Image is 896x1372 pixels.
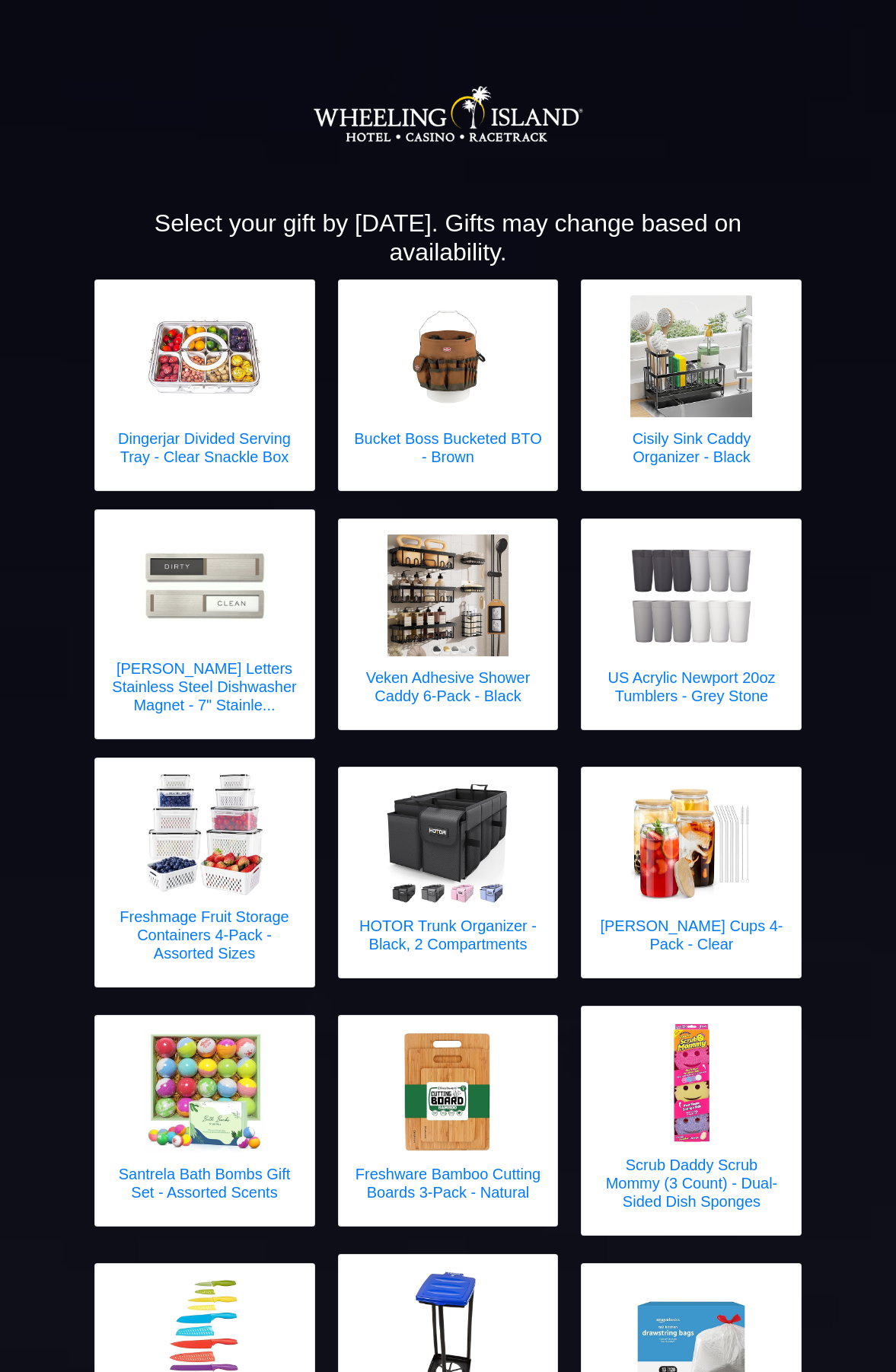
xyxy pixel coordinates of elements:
[630,534,752,656] img: US Acrylic Newport 20oz Tumblers - Grey Stone
[597,534,786,714] a: US Acrylic Newport 20oz Tumblers - Grey Stone US Acrylic Newport 20oz Tumblers - Grey Stone
[313,38,584,190] img: Logo
[144,774,266,895] img: Freshmage Fruit Storage Containers 4-Pack - Assorted Sizes
[597,917,786,953] h5: [PERSON_NAME] Cups 4-Pack - Clear
[144,1031,266,1153] img: Santrela Bath Bombs Gift Set - Assorted Scents
[110,908,299,962] h5: Freshmage Fruit Storage Containers 4-Pack - Assorted Sizes
[354,1165,543,1201] h5: Freshware Bamboo Cutting Boards 3-Pack - Natural
[597,1022,786,1220] a: Scrub Daddy Scrub Mommy (3 Count) - Dual-Sided Dish Sponges Scrub Daddy Scrub Mommy (3 Count) - D...
[387,1031,509,1153] img: Freshware Bamboo Cutting Boards 3-Pack - Natural
[597,295,786,475] a: Cisily Sink Caddy Organizer - Black Cisily Sink Caddy Organizer - Black
[94,209,802,267] h2: Select your gift by [DATE]. Gifts may change based on availability.
[144,295,266,417] img: Dingerjar Divided Serving Tray - Clear Snackle Box
[354,1031,543,1211] a: Freshware Bamboo Cutting Boards 3-Pack - Natural Freshware Bamboo Cutting Boards 3-Pack - Natural
[110,774,299,972] a: Freshmage Fruit Storage Containers 4-Pack - Assorted Sizes Freshmage Fruit Storage Containers 4-P...
[597,668,786,705] h5: US Acrylic Newport 20oz Tumblers - Grey Stone
[110,429,299,466] h5: Dingerjar Divided Serving Tray - Clear Snackle Box
[110,295,299,475] a: Dingerjar Divided Serving Tray - Clear Snackle Box Dingerjar Divided Serving Tray - Clear Snackle...
[387,295,509,417] img: Bucket Boss Bucketed BTO - Brown
[110,1165,299,1201] h5: Santrela Bath Bombs Gift Set - Assorted Scents
[597,429,786,466] h5: Cisily Sink Caddy Organizer - Black
[630,295,752,417] img: Cisily Sink Caddy Organizer - Black
[110,1031,299,1211] a: Santrela Bath Bombs Gift Set - Assorted Scents Santrela Bath Bombs Gift Set - Assorted Scents
[354,668,543,705] h5: Veken Adhesive Shower Caddy 6-Pack - Black
[630,783,752,905] img: Sungwoo Glass Cups 4-Pack - Clear
[354,534,543,714] a: Veken Adhesive Shower Caddy 6-Pack - Black Veken Adhesive Shower Caddy 6-Pack - Black
[144,552,266,621] img: Kubik Letters Stainless Steel Dishwasher Magnet - 7" Stainless
[387,534,509,656] img: Veken Adhesive Shower Caddy 6-Pack - Black
[597,1156,786,1211] h5: Scrub Daddy Scrub Mommy (3 Count) - Dual-Sided Dish Sponges
[354,429,543,466] h5: Bucket Boss Bucketed BTO - Brown
[110,525,299,723] a: Kubik Letters Stainless Steel Dishwasher Magnet - 7" Stainless [PERSON_NAME] Letters Stainless St...
[354,295,543,475] a: Bucket Boss Bucketed BTO - Brown Bucket Boss Bucketed BTO - Brown
[597,783,786,962] a: Sungwoo Glass Cups 4-Pack - Clear [PERSON_NAME] Cups 4-Pack - Clear
[354,917,543,953] h5: HOTOR Trunk Organizer - Black, 2 Compartments
[354,783,543,962] a: HOTOR Trunk Organizer - Black, 2 Compartments HOTOR Trunk Organizer - Black, 2 Compartments
[630,1022,752,1144] img: Scrub Daddy Scrub Mommy (3 Count) - Dual-Sided Dish Sponges
[110,659,299,714] h5: [PERSON_NAME] Letters Stainless Steel Dishwasher Magnet - 7" Stainle...
[387,783,509,905] img: HOTOR Trunk Organizer - Black, 2 Compartments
